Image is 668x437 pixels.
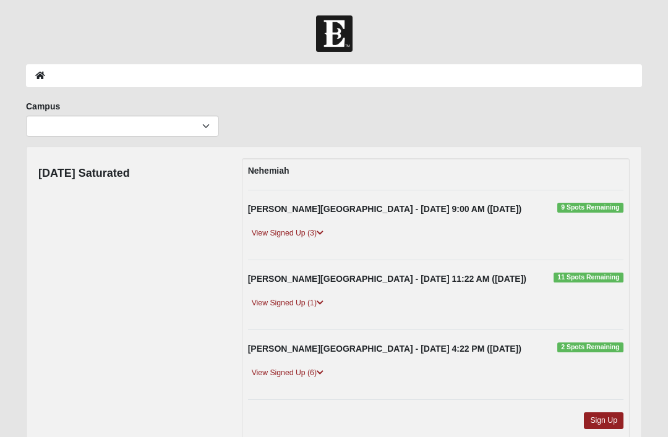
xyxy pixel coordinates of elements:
[38,167,130,180] h4: [DATE] Saturated
[248,227,327,240] a: View Signed Up (3)
[584,412,623,429] a: Sign Up
[557,203,623,213] span: 9 Spots Remaining
[248,274,526,284] strong: [PERSON_NAME][GEOGRAPHIC_DATA] - [DATE] 11:22 AM ([DATE])
[248,367,327,380] a: View Signed Up (6)
[248,297,327,310] a: View Signed Up (1)
[248,166,289,176] strong: Nehemiah
[316,15,353,52] img: Church of Eleven22 Logo
[248,344,521,354] strong: [PERSON_NAME][GEOGRAPHIC_DATA] - [DATE] 4:22 PM ([DATE])
[554,273,623,282] span: 11 Spots Remaining
[26,100,60,112] label: Campus
[248,204,522,214] strong: [PERSON_NAME][GEOGRAPHIC_DATA] - [DATE] 9:00 AM ([DATE])
[557,342,623,352] span: 2 Spots Remaining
